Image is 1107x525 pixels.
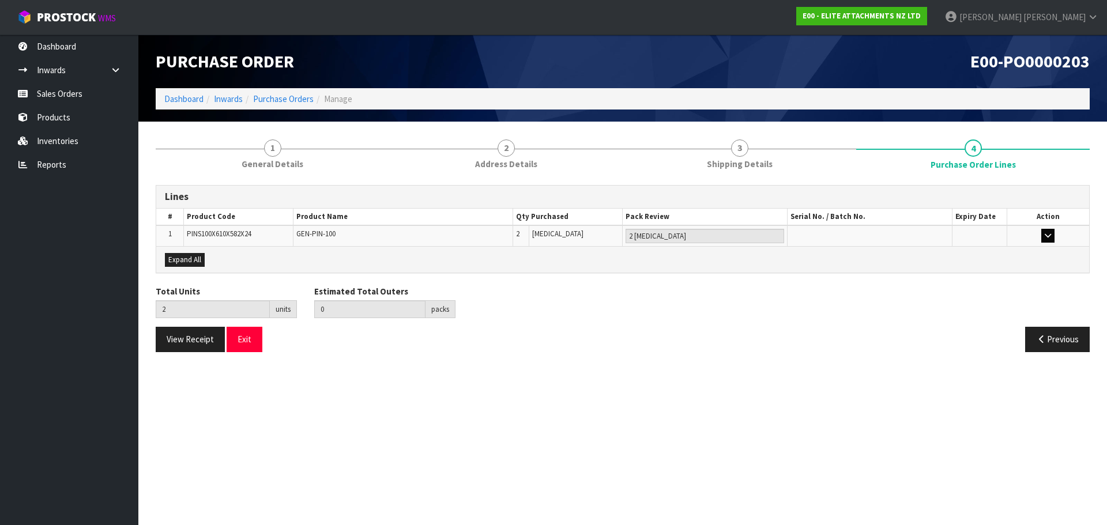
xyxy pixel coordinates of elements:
div: units [270,300,297,319]
th: Product Name [293,209,513,225]
span: Shipping Details [707,158,773,170]
label: Estimated Total Outers [314,285,408,297]
th: Qty Purchased [513,209,623,225]
a: Purchase Orders [253,93,314,104]
button: Expand All [165,253,205,267]
span: 1 [264,139,281,157]
button: Exit [227,327,262,352]
th: Pack Review [623,209,788,225]
input: Estimated Total Outers [314,300,426,318]
span: ProStock [37,10,96,25]
th: Product Code [184,209,293,225]
span: Purchase Order [156,50,294,72]
span: 4 [965,139,982,157]
span: Purchase Order Lines [156,176,1090,361]
input: Total Units [156,300,270,318]
button: View Receipt [156,327,225,352]
button: Previous [1025,327,1090,352]
span: 3 [731,139,748,157]
span: [PERSON_NAME] [1023,12,1086,22]
span: 2 [516,229,519,239]
a: Inwards [214,93,243,104]
span: GEN-PIN-100 [296,229,336,239]
span: Manage [324,93,352,104]
span: Address Details [475,158,537,170]
h3: Lines [165,191,1080,202]
th: Action [1007,209,1089,225]
th: Serial No. / Batch No. [788,209,952,225]
a: Dashboard [164,93,204,104]
div: packs [426,300,455,319]
span: [MEDICAL_DATA] [532,229,583,239]
span: Purchase Order Lines [931,158,1016,171]
span: [PERSON_NAME] [959,12,1022,22]
span: General Details [242,158,303,170]
input: Pack Review [626,229,784,243]
label: Total Units [156,285,200,297]
span: 1 [168,229,172,239]
img: cube-alt.png [17,10,32,24]
th: # [156,209,184,225]
strong: E00 - ELITE ATTACHMENTS NZ LTD [803,11,921,21]
th: Expiry Date [952,209,1007,225]
span: Expand All [168,255,201,265]
span: E00-PO0000203 [970,50,1090,72]
small: WMS [98,13,116,24]
span: PINS100X610X582X24 [187,229,251,239]
span: 2 [498,139,515,157]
